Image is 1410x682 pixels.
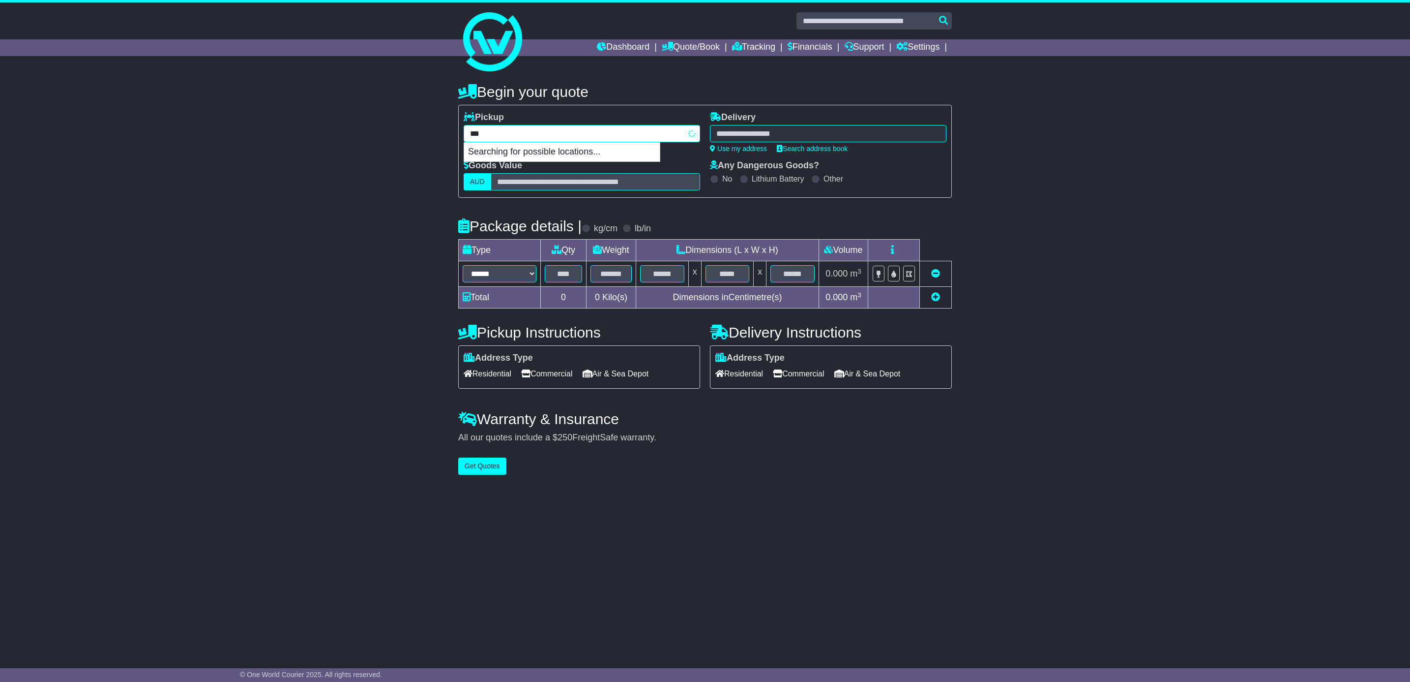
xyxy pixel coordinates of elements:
label: Goods Value [464,160,522,171]
span: 0.000 [825,269,848,279]
a: Dashboard [597,39,649,56]
h4: Warranty & Insurance [458,411,952,427]
span: 0.000 [825,292,848,302]
span: Air & Sea Depot [583,366,649,381]
td: Dimensions (L x W x H) [636,240,819,261]
td: Dimensions in Centimetre(s) [636,287,819,309]
span: Residential [464,366,511,381]
td: Volume [819,240,868,261]
p: Searching for possible locations... [464,143,660,161]
span: Commercial [773,366,824,381]
label: Address Type [715,353,785,364]
td: x [688,261,701,287]
a: Financials [788,39,832,56]
label: Delivery [710,112,756,123]
a: Use my address [710,145,767,153]
td: Qty [541,240,587,261]
label: AUD [464,173,491,190]
label: Pickup [464,112,504,123]
sup: 3 [857,268,861,275]
typeahead: Please provide city [464,125,700,142]
h4: Pickup Instructions [458,324,700,341]
td: Type [459,240,541,261]
span: 250 [558,433,572,442]
sup: 3 [857,291,861,299]
label: Any Dangerous Goods? [710,160,819,171]
span: Air & Sea Depot [834,366,901,381]
span: © One World Courier 2025. All rights reserved. [240,671,382,679]
span: Commercial [521,366,572,381]
a: Support [845,39,884,56]
label: Address Type [464,353,533,364]
td: Kilo(s) [587,287,636,309]
td: x [754,261,766,287]
a: Tracking [732,39,775,56]
a: Search address book [777,145,848,153]
label: Lithium Battery [752,174,804,184]
span: Residential [715,366,763,381]
h4: Delivery Instructions [710,324,952,341]
h4: Begin your quote [458,84,952,100]
span: m [850,269,861,279]
label: No [722,174,732,184]
a: Remove this item [931,269,940,279]
h4: Package details | [458,218,582,234]
td: Total [459,287,541,309]
a: Quote/Book [662,39,720,56]
td: Weight [587,240,636,261]
a: Settings [896,39,940,56]
label: Other [823,174,843,184]
span: 0 [595,292,600,302]
label: lb/in [635,223,651,234]
td: 0 [541,287,587,309]
button: Get Quotes [458,458,506,475]
a: Add new item [931,292,940,302]
span: m [850,292,861,302]
label: kg/cm [594,223,617,234]
div: All our quotes include a $ FreightSafe warranty. [458,433,952,443]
